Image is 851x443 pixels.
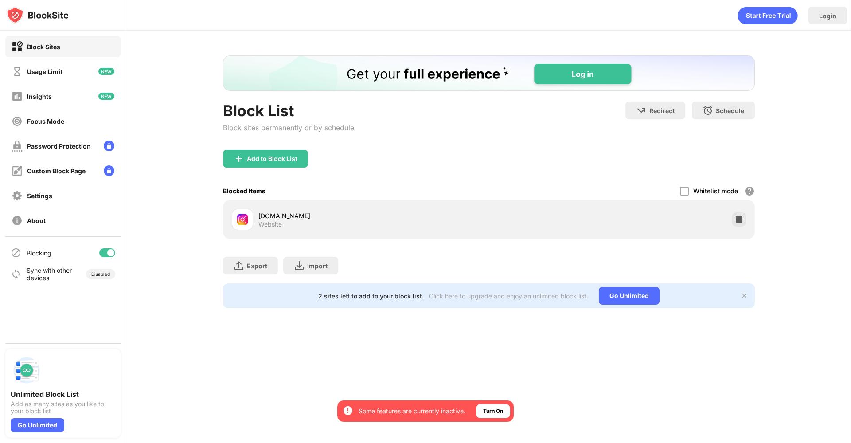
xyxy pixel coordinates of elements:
iframe: Boîte de dialogue "Se connecter avec Google" [669,9,842,138]
div: Import [307,262,328,270]
img: customize-block-page-off.svg [12,165,23,176]
div: Some features are currently inactive. [359,407,465,416]
div: Blocking [27,249,51,257]
img: about-off.svg [12,215,23,226]
img: push-block-list.svg [11,354,43,386]
img: sync-icon.svg [11,269,21,279]
img: block-on.svg [12,41,23,52]
div: Block Sites [27,43,60,51]
div: Usage Limit [27,68,62,75]
div: Disabled [91,271,110,277]
div: Insights [27,93,52,100]
img: lock-menu.svg [104,165,114,176]
div: animation [738,7,798,24]
img: new-icon.svg [98,93,114,100]
div: Whitelist mode [693,187,738,195]
div: Sync with other devices [27,267,72,282]
img: blocking-icon.svg [11,247,21,258]
div: Block sites permanently or by schedule [223,123,354,132]
div: Turn On [483,407,503,416]
img: time-usage-off.svg [12,66,23,77]
div: Custom Block Page [27,167,86,175]
div: Export [247,262,267,270]
div: 2 sites left to add to your block list. [318,292,424,300]
div: Password Protection [27,142,91,150]
img: new-icon.svg [98,68,114,75]
div: Blocked Items [223,187,265,195]
div: Settings [27,192,52,200]
img: x-button.svg [741,292,748,299]
div: Website [258,220,282,228]
div: Go Unlimited [11,418,64,432]
div: [DOMAIN_NAME] [258,211,489,220]
img: logo-blocksite.svg [6,6,69,24]
div: Go Unlimited [599,287,660,305]
img: focus-off.svg [12,116,23,127]
div: Click here to upgrade and enjoy an unlimited block list. [429,292,588,300]
div: Redirect [649,107,675,114]
img: error-circle-white.svg [343,405,353,416]
img: favicons [237,214,248,225]
img: lock-menu.svg [104,141,114,151]
img: settings-off.svg [12,190,23,201]
img: insights-off.svg [12,91,23,102]
div: Block List [223,102,354,120]
div: About [27,217,46,224]
img: password-protection-off.svg [12,141,23,152]
div: Focus Mode [27,118,64,125]
div: Add to Block List [247,155,297,162]
div: Add as many sites as you like to your block list [11,400,115,415]
div: Unlimited Block List [11,390,115,399]
iframe: Banner [223,55,755,91]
